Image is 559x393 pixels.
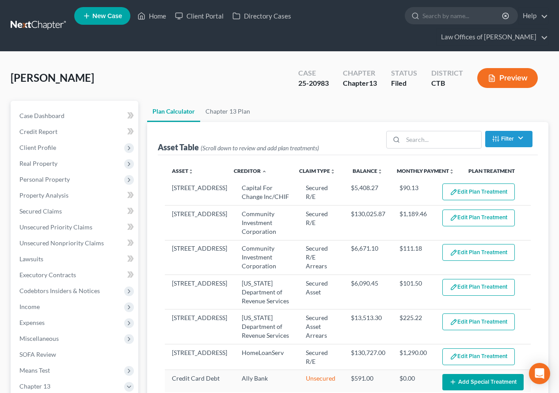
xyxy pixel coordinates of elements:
input: Search by name... [422,8,503,24]
div: CTB [431,78,463,88]
td: [STREET_ADDRESS] [165,206,235,240]
span: Credit Report [19,128,57,135]
td: HomeLoanServ [235,344,299,370]
div: Status [391,68,417,78]
td: $13,513.30 [344,309,392,344]
th: Plan Treatment [461,162,531,180]
a: SOFA Review [12,347,138,362]
td: Secured Asset [299,275,344,309]
button: Edit Plan Treatment [442,244,515,261]
i: unfold_more [330,169,335,174]
span: Property Analysis [19,191,68,199]
td: [STREET_ADDRESS] [165,180,235,206]
td: $1,290.00 [392,344,435,370]
span: Expenses [19,319,45,326]
span: SOFA Review [19,351,56,358]
a: Help [518,8,548,24]
a: Home [133,8,171,24]
a: Case Dashboard [12,108,138,124]
a: Creditor expand_less [234,168,267,174]
span: (Scroll down to review and add plan treatments) [201,144,319,152]
img: edit-pencil-c1479a1de80d8dea1e2430c2f745a3c6a07e9d7aa2eeffe225670001d78357a8.svg [450,188,457,196]
button: Preview [477,68,538,88]
button: Edit Plan Treatment [442,279,515,296]
span: Chapter 13 [19,382,50,390]
td: [STREET_ADDRESS] [165,240,235,275]
div: Filed [391,78,417,88]
button: Edit Plan Treatment [442,183,515,200]
span: [PERSON_NAME] [11,71,94,84]
a: Credit Report [12,124,138,140]
a: Unsecured Nonpriority Claims [12,235,138,251]
a: Secured Claims [12,203,138,219]
span: Income [19,303,40,310]
span: Unsecured Nonpriority Claims [19,239,104,247]
i: unfold_more [449,169,454,174]
td: $5,408.27 [344,180,392,206]
span: Case Dashboard [19,112,65,119]
td: Secured R/E Arrears [299,240,344,275]
div: Chapter [343,78,377,88]
td: Capital For Change Inc/CHIF [235,180,299,206]
div: 25-20983 [298,78,329,88]
i: unfold_more [188,169,194,174]
td: $1,189.46 [392,206,435,240]
span: New Case [92,13,122,19]
td: $130,727.00 [344,344,392,370]
a: Law Offices of [PERSON_NAME] [437,29,548,45]
div: Case [298,68,329,78]
a: Claim Typeunfold_more [299,168,335,174]
a: Client Portal [171,8,228,24]
span: Real Property [19,160,57,167]
td: [US_STATE] Department of Revenue Services [235,275,299,309]
button: Edit Plan Treatment [442,348,515,365]
img: edit-pencil-c1479a1de80d8dea1e2430c2f745a3c6a07e9d7aa2eeffe225670001d78357a8.svg [450,249,457,256]
div: Asset Table [158,142,319,153]
td: Secured R/E [299,344,344,370]
a: Lawsuits [12,251,138,267]
button: Filter [485,131,532,147]
div: Chapter [343,68,377,78]
td: $6,090.45 [344,275,392,309]
a: Monthly Paymentunfold_more [397,168,454,174]
span: Lawsuits [19,255,43,263]
img: edit-pencil-c1479a1de80d8dea1e2430c2f745a3c6a07e9d7aa2eeffe225670001d78357a8.svg [450,318,457,326]
td: [STREET_ADDRESS] [165,275,235,309]
a: Plan Calculator [147,101,200,122]
button: Add Special Treatment [442,374,524,390]
td: $111.18 [392,240,435,275]
td: Community Investment Corporation [235,206,299,240]
span: Secured Claims [19,207,62,215]
span: 13 [369,79,377,87]
a: Property Analysis [12,187,138,203]
td: $101.50 [392,275,435,309]
i: expand_less [262,169,267,174]
i: unfold_more [377,169,383,174]
div: Open Intercom Messenger [529,363,550,384]
button: Edit Plan Treatment [442,210,515,226]
img: edit-pencil-c1479a1de80d8dea1e2430c2f745a3c6a07e9d7aa2eeffe225670001d78357a8.svg [450,283,457,291]
td: [STREET_ADDRESS] [165,309,235,344]
span: Codebtors Insiders & Notices [19,287,100,294]
a: Balanceunfold_more [353,168,383,174]
button: Edit Plan Treatment [442,313,515,330]
td: $6,671.10 [344,240,392,275]
span: Means Test [19,366,50,374]
span: Miscellaneous [19,335,59,342]
a: Chapter 13 Plan [200,101,255,122]
a: Executory Contracts [12,267,138,283]
a: Unsecured Priority Claims [12,219,138,235]
a: Assetunfold_more [172,168,194,174]
a: Directory Cases [228,8,296,24]
div: District [431,68,463,78]
td: Secured R/E [299,180,344,206]
td: $90.13 [392,180,435,206]
td: Community Investment Corporation [235,240,299,275]
input: Search... [403,131,481,148]
td: [US_STATE] Department of Revenue Services [235,309,299,344]
td: $130,025.87 [344,206,392,240]
td: Secured R/E [299,206,344,240]
span: Executory Contracts [19,271,76,279]
img: edit-pencil-c1479a1de80d8dea1e2430c2f745a3c6a07e9d7aa2eeffe225670001d78357a8.svg [450,214,457,221]
span: Client Profile [19,144,56,151]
